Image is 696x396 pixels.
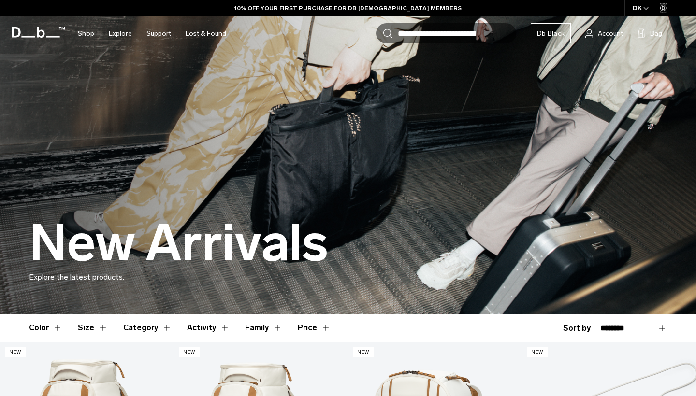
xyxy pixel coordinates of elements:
[146,16,171,51] a: Support
[638,28,662,39] button: Bag
[109,16,132,51] a: Explore
[234,4,462,13] a: 10% OFF YOUR FIRST PURCHASE FOR DB [DEMOGRAPHIC_DATA] MEMBERS
[29,271,667,283] p: Explore the latest products.
[71,16,233,51] nav: Main Navigation
[353,347,374,357] p: New
[5,347,26,357] p: New
[186,16,226,51] a: Lost & Found
[78,16,94,51] a: Shop
[598,28,623,39] span: Account
[179,347,200,357] p: New
[29,314,62,342] button: Toggle Filter
[78,314,108,342] button: Toggle Filter
[527,347,548,357] p: New
[123,314,172,342] button: Toggle Filter
[585,28,623,39] a: Account
[531,23,571,43] a: Db Black
[650,28,662,39] span: Bag
[245,314,282,342] button: Toggle Filter
[187,314,230,342] button: Toggle Filter
[29,215,328,271] h1: New Arrivals
[298,314,331,342] button: Toggle Price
